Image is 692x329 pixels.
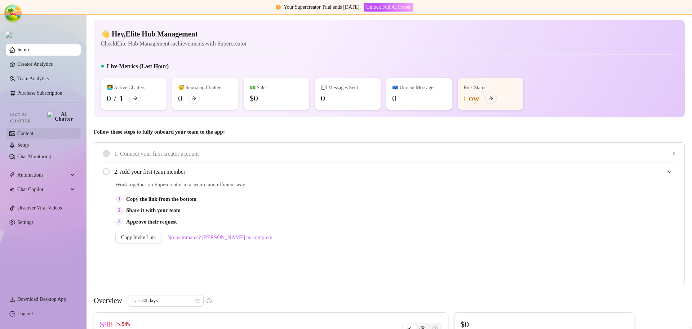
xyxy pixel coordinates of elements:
strong: Follow these steps to fully onboard your team to the app: [94,129,225,135]
strong: Approve their request [126,219,177,225]
div: $0 [249,92,258,104]
article: Overview [94,295,122,306]
img: Chat Copilot [9,187,14,192]
span: collapsed [671,151,676,156]
span: Work together on Supercreator in a secure and efficient way. [115,181,514,189]
span: arrow-right [133,96,138,101]
a: Chat Monitoring [17,154,51,159]
a: Discover Viral Videos [17,205,62,211]
button: Open Tanstack query devtools [6,6,20,20]
span: expanded [667,169,671,174]
div: 😴 Snoozing Chatters [178,84,232,92]
span: Chat Copilot [17,184,68,195]
div: 0 [321,92,325,104]
span: arrow-right [488,96,493,101]
h5: Live Metrics (Last Hour) [107,62,169,71]
img: logo.svg [6,32,12,38]
span: 1. Connect your first creator account [114,149,676,158]
a: Team Analytics [17,76,49,81]
div: 1. Connect your first creator account [103,145,676,163]
div: 📪 Unread Messages [392,84,446,92]
span: Download Desktop App [17,296,66,302]
div: 1 [119,92,124,104]
strong: Share it with your team [126,207,181,213]
span: Copy Invite Link [121,235,156,241]
a: Purchase Subscription [17,87,75,99]
div: 3 [115,218,123,226]
div: 💬 Messages Sent [321,84,375,92]
span: Automations [17,169,68,181]
div: Risk Status [463,84,518,92]
a: Log out [17,311,33,316]
span: thunderbolt [9,172,15,178]
a: No teammates? [PERSON_NAME] as complete [167,233,272,242]
span: fall [116,321,121,326]
div: 0 [107,92,111,104]
span: 2. Add your first team member [114,167,676,176]
span: exclamation-circle [276,5,281,10]
div: 💵 Sales [249,84,303,92]
div: 0 [178,92,182,104]
iframe: Adding Team Members [532,181,676,273]
span: Last 30 days [132,295,199,306]
div: 0 [392,92,396,104]
div: 2. Add your first team member [103,163,676,181]
span: download [9,296,15,302]
span: info-circle [207,298,212,303]
button: Copy Invite Link [115,232,161,243]
div: 2 [115,207,123,215]
h4: 👋 Hey, Elite Hub Management [101,29,247,39]
span: Izzy AI Chatter [10,111,44,125]
a: Setup [17,47,29,52]
span: Your Supercreator Trial ends [DATE]. [284,4,361,10]
span: arrow-right [191,96,196,101]
div: 1 [115,195,123,203]
a: Setup [17,142,29,148]
article: Check Elite Hub Management's achievements with Supercreator [101,39,247,48]
button: Unlock Full AI Power [364,3,413,12]
span: calendar [195,299,200,303]
a: Content [17,131,33,136]
a: Settings [17,220,34,225]
a: Creator Analytics [17,59,75,70]
span: 54 % [121,320,130,327]
a: Unlock Full AI Power [364,4,413,10]
span: Unlock Full AI Power [366,4,411,10]
strong: Copy the link from the bottom [126,196,196,202]
img: AI Chatter [47,112,75,122]
div: 👩‍💻 Active Chatters [107,84,161,92]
